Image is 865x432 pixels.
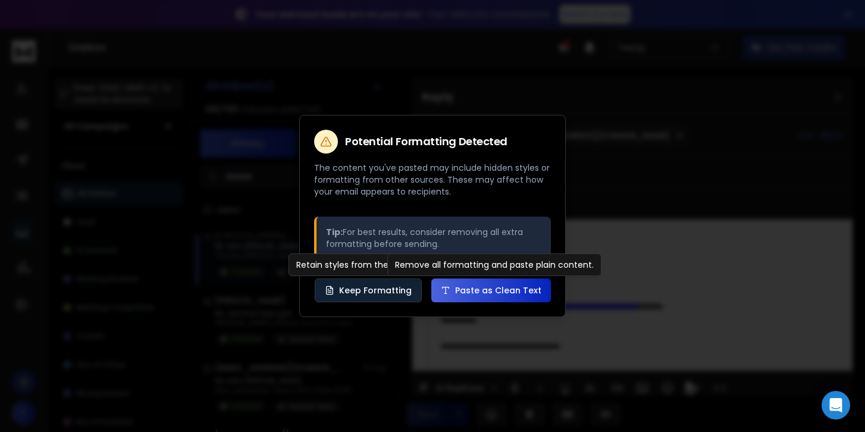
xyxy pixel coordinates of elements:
[315,278,422,302] button: Keep Formatting
[289,253,461,276] div: Retain styles from the original source.
[431,278,551,302] button: Paste as Clean Text
[345,136,507,147] h2: Potential Formatting Detected
[326,226,343,238] strong: Tip:
[326,226,541,250] p: For best results, consider removing all extra formatting before sending.
[387,253,601,276] div: Remove all formatting and paste plain content.
[314,162,551,198] p: The content you've pasted may include hidden styles or formatting from other sources. These may a...
[822,391,850,420] div: Open Intercom Messenger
